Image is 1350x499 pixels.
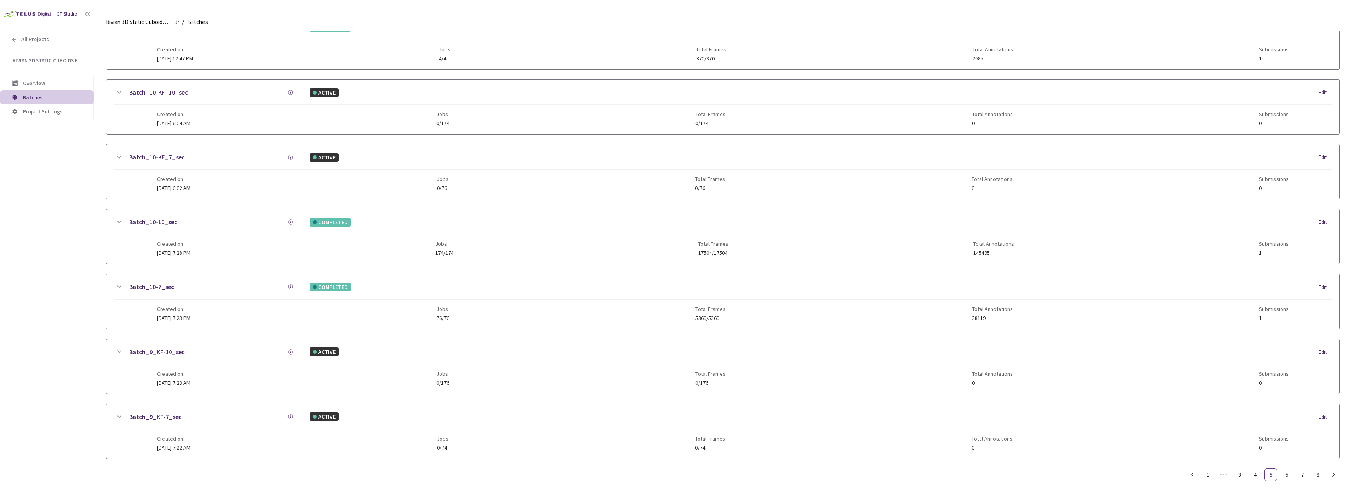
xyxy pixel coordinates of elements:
[129,152,185,162] a: Batch_10-KF_7_sec
[310,153,339,162] div: ACTIVE
[1265,469,1277,481] a: 5
[129,347,185,357] a: Batch_9_KF-10_sec
[129,217,177,227] a: Batch_10-10_sec
[695,176,725,182] span: Total Frames
[1319,89,1332,97] div: Edit
[23,80,45,87] span: Overview
[1249,468,1261,481] li: 4
[1259,185,1289,191] span: 0
[972,306,1013,312] span: Total Annotations
[1259,111,1289,117] span: Submissions
[1259,250,1289,256] span: 1
[1259,176,1289,182] span: Submissions
[182,17,184,27] li: /
[106,15,1339,69] div: POC_BatchCOMPLETEDEditCreated on[DATE] 12:47 PMJobs4/4Total Frames370/370Total Annotations2685Sub...
[157,176,190,182] span: Created on
[972,445,1012,451] span: 0
[972,111,1013,117] span: Total Annotations
[1319,154,1332,161] div: Edit
[1217,468,1230,481] li: Previous 5 Pages
[695,315,726,321] span: 5369/5369
[1259,380,1289,386] span: 0
[106,17,170,27] span: Rivian 3D Static Cuboids fixed[2024-25]
[972,371,1013,377] span: Total Annotations
[1259,315,1289,321] span: 1
[1202,468,1214,481] li: 1
[696,46,726,53] span: Total Frames
[973,241,1014,247] span: Total Annotations
[157,111,190,117] span: Created on
[439,46,451,53] span: Jobs
[129,282,174,292] a: Batch_10-7_sec
[1249,469,1261,481] a: 4
[1281,469,1292,481] a: 6
[436,371,449,377] span: Jobs
[1259,46,1289,53] span: Submissions
[310,412,339,421] div: ACTIVE
[972,435,1012,442] span: Total Annotations
[157,435,190,442] span: Created on
[1259,56,1289,62] span: 1
[437,185,449,191] span: 0/76
[695,435,725,442] span: Total Frames
[157,306,190,312] span: Created on
[1259,445,1289,451] span: 0
[157,249,190,256] span: [DATE] 7:28 PM
[695,111,726,117] span: Total Frames
[1319,283,1332,291] div: Edit
[129,88,188,97] a: Batch_10-KF_10_sec
[1331,472,1336,477] span: right
[1327,468,1340,481] button: right
[1259,241,1289,247] span: Submissions
[436,380,449,386] span: 0/176
[698,241,728,247] span: Total Frames
[310,283,351,291] div: COMPLETED
[157,241,190,247] span: Created on
[157,314,190,322] span: [DATE] 7:23 PM
[157,55,193,62] span: [DATE] 12:47 PM
[106,339,1339,394] div: Batch_9_KF-10_secACTIVEEditCreated on[DATE] 7:23 AMJobs0/176Total Frames0/176Total Annotations0Su...
[106,209,1339,264] div: Batch_10-10_secCOMPLETEDEditCreated on[DATE] 7:28 PMJobs174/174Total Frames17504/17504Total Annot...
[698,250,728,256] span: 17504/17504
[129,412,182,422] a: Batch_9_KF-7_sec
[1217,468,1230,481] span: •••
[1186,468,1199,481] button: left
[695,306,726,312] span: Total Frames
[1319,413,1332,421] div: Edit
[1259,371,1289,377] span: Submissions
[695,185,725,191] span: 0/76
[695,380,726,386] span: 0/176
[157,185,190,192] span: [DATE] 6:02 AM
[695,121,726,126] span: 0/174
[435,250,454,256] span: 174/174
[436,315,449,321] span: 76/76
[436,121,449,126] span: 0/174
[437,445,449,451] span: 0/74
[436,111,449,117] span: Jobs
[157,120,190,127] span: [DATE] 6:04 AM
[1296,468,1308,481] li: 7
[1264,468,1277,481] li: 5
[695,445,725,451] span: 0/74
[1312,469,1324,481] a: 8
[1319,218,1332,226] div: Edit
[1186,468,1199,481] li: Previous Page
[972,56,1013,62] span: 2685
[972,315,1013,321] span: 38119
[973,250,1014,256] span: 145495
[696,56,726,62] span: 370/370
[439,56,451,62] span: 4/4
[972,121,1013,126] span: 0
[106,80,1339,134] div: Batch_10-KF_10_secACTIVEEditCreated on[DATE] 6:04 AMJobs0/174Total Frames0/174Total Annotations0S...
[1259,435,1289,442] span: Submissions
[13,57,83,64] span: Rivian 3D Static Cuboids fixed[2024-25]
[310,88,339,97] div: ACTIVE
[310,218,351,227] div: COMPLETED
[1202,469,1214,481] a: 1
[157,371,190,377] span: Created on
[972,46,1013,53] span: Total Annotations
[157,379,190,386] span: [DATE] 7:23 AM
[106,144,1339,199] div: Batch_10-KF_7_secACTIVEEditCreated on[DATE] 6:02 AMJobs0/76Total Frames0/76Total Annotations0Subm...
[1319,348,1332,356] div: Edit
[1259,306,1289,312] span: Submissions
